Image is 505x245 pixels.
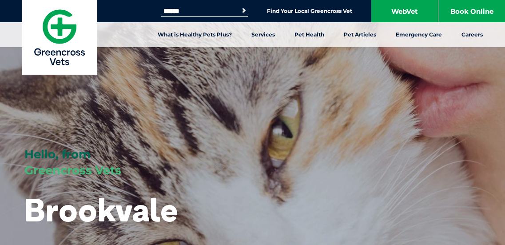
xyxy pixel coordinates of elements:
[24,192,179,227] h1: Brookvale
[239,6,248,15] button: Search
[452,22,493,47] a: Careers
[242,22,285,47] a: Services
[285,22,334,47] a: Pet Health
[386,22,452,47] a: Emergency Care
[148,22,242,47] a: What is Healthy Pets Plus?
[267,8,352,15] a: Find Your Local Greencross Vet
[334,22,386,47] a: Pet Articles
[24,163,121,177] span: Greencross Vets
[24,147,91,161] span: Hello, from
